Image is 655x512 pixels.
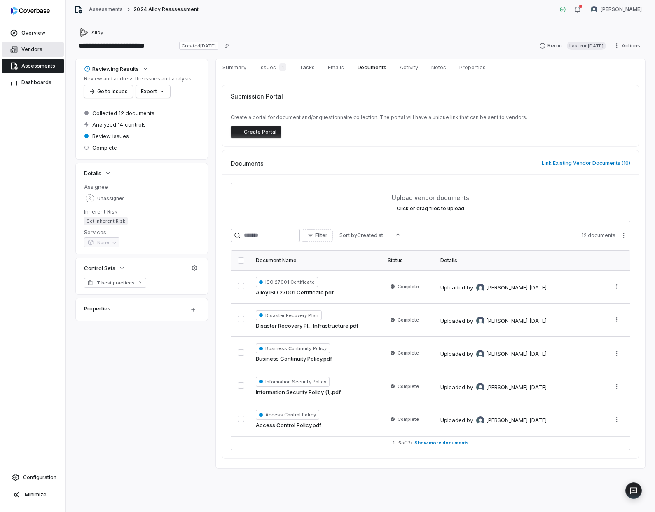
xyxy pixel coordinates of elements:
button: More actions [610,347,623,359]
span: Documents [231,159,264,168]
button: More actions [617,229,630,242]
img: logo-D7KZi-bG.svg [11,7,50,15]
span: Details [84,169,101,177]
div: Reviewing Results [84,65,139,73]
span: Notes [428,62,449,73]
div: [DATE] [529,350,547,358]
span: [PERSON_NAME] [486,383,528,392]
span: [PERSON_NAME] [486,350,528,358]
button: Details [82,166,114,181]
span: Complete [398,350,419,356]
a: Assessments [89,6,123,13]
span: [PERSON_NAME] [486,416,528,425]
img: Daniel Aranibar avatar [591,6,597,13]
button: Daniel Aranibar avatar[PERSON_NAME] [586,3,647,16]
span: 12 documents [582,232,615,239]
span: Tasks [296,62,318,73]
span: Last run [DATE] [567,42,606,50]
span: Overview [21,30,45,36]
a: Assessments [2,59,64,73]
p: Review and address the issues and analysis [84,75,192,82]
div: Status [388,257,430,264]
div: Uploaded [440,350,547,358]
img: Daniel Aranibar avatar [476,350,484,358]
a: Vendors [2,42,64,57]
img: Daniel Aranibar avatar [476,317,484,325]
button: Link Existing Vendor Documents (10) [539,155,633,172]
span: Review issues [92,132,129,140]
button: Go to issues [84,85,133,98]
dt: Inherent Risk [84,208,199,215]
div: by [467,416,528,425]
label: Click or drag files to upload [397,205,464,212]
div: [DATE] [529,284,547,292]
button: Export [136,85,170,98]
div: [DATE] [529,416,547,425]
span: ISO 27001 Certificate [256,277,318,287]
span: Show more documents [414,440,469,446]
span: 2024 Alloy Reassessment [133,6,199,13]
dt: Assignee [84,183,199,190]
span: 1 [279,63,286,71]
div: [DATE] [529,317,547,325]
div: Uploaded [440,317,547,325]
div: by [467,350,528,358]
button: Control Sets [82,261,128,275]
div: Document Name [256,257,378,264]
a: IT best practices [84,278,146,288]
a: Alloy ISO 27001 Certificate.pdf [256,289,334,297]
button: More actions [610,380,623,392]
span: Complete [398,383,419,390]
button: Actions [611,40,645,52]
a: Information Security Policy (1).pdf [256,388,341,397]
span: Complete [398,317,419,323]
span: Activity [396,62,421,73]
img: Daniel Aranibar avatar [476,383,484,391]
span: Summary [219,62,250,73]
span: Documents [354,62,390,73]
a: Configuration [3,470,62,485]
button: RerunLast run[DATE] [534,40,611,52]
button: More actions [610,314,623,326]
span: Vendors [21,46,42,53]
span: Unassigned [97,195,125,202]
div: by [467,317,528,325]
div: [DATE] [529,383,547,392]
span: [PERSON_NAME] [486,317,528,325]
span: Complete [398,283,419,290]
button: Reviewing Results [82,61,151,76]
button: Sort byCreated at [335,229,388,242]
div: by [467,383,528,391]
span: Disaster Recovery Plan [256,310,322,320]
span: Access Control Policy [256,410,319,420]
span: Collected 12 documents [92,109,154,117]
span: Issues [256,61,290,73]
span: Alloy [91,29,103,36]
div: Uploaded [440,284,547,292]
button: Create Portal [231,126,281,138]
button: 1 -5of12• Show more documents [231,437,630,450]
span: Analyzed 14 controls [92,121,146,128]
div: Uploaded [440,416,547,425]
span: Minimize [25,491,47,498]
button: More actions [610,281,623,293]
span: Submission Portal [231,92,283,101]
svg: Ascending [395,232,401,239]
button: Copy link [219,38,234,53]
img: Daniel Aranibar avatar [476,416,484,425]
span: Complete [92,144,117,151]
span: Set Inherent Risk [84,217,128,225]
p: Create a portal for document and/or questionnaire collection. The portal will have a unique link ... [231,114,630,121]
div: Details [440,257,600,264]
a: Disaster Recovery Pl... Infrastructure.pdf [256,322,358,330]
a: Access Control Policy.pdf [256,421,321,430]
span: Complete [398,416,419,423]
span: Filter [315,232,327,239]
span: Emails [325,62,347,73]
a: Dashboards [2,75,64,90]
span: Properties [456,62,489,73]
div: by [467,284,528,292]
img: Daniel Aranibar avatar [476,284,484,292]
span: Assessments [21,63,55,69]
span: [PERSON_NAME] [601,6,642,13]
